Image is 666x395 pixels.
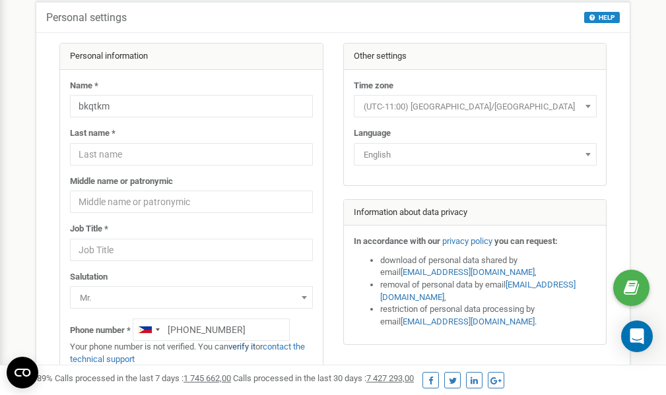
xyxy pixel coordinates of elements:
[70,324,131,337] label: Phone number *
[354,95,597,117] span: (UTC-11:00) Pacific/Midway
[228,342,255,351] a: verify it
[70,271,108,284] label: Salutation
[401,267,535,277] a: [EMAIL_ADDRESS][DOMAIN_NAME]
[46,12,127,24] h5: Personal settings
[70,223,108,235] label: Job Title *
[401,317,535,326] a: [EMAIL_ADDRESS][DOMAIN_NAME]
[70,239,313,261] input: Job Title
[621,320,653,352] div: Open Intercom Messenger
[70,175,173,188] label: Middle name or patronymic
[70,95,313,117] input: Name
[442,236,492,246] a: privacy policy
[75,289,308,307] span: Mr.
[380,255,597,279] li: download of personal data shared by email ,
[358,98,592,116] span: (UTC-11:00) Pacific/Midway
[70,341,313,365] p: Your phone number is not verified. You can or
[70,127,116,140] label: Last name *
[70,143,313,166] input: Last name
[60,44,323,70] div: Personal information
[70,342,305,364] a: contact the technical support
[344,44,607,70] div: Other settings
[70,191,313,213] input: Middle name or patronymic
[584,12,620,23] button: HELP
[233,373,414,383] span: Calls processed in the last 30 days :
[380,303,597,328] li: restriction of personal data processing by email .
[344,200,607,226] div: Information about data privacy
[55,373,231,383] span: Calls processed in the last 7 days :
[133,319,164,340] div: Telephone country code
[354,80,393,92] label: Time zone
[7,357,38,388] button: Open CMP widget
[380,280,576,302] a: [EMAIL_ADDRESS][DOMAIN_NAME]
[366,373,414,383] u: 7 427 293,00
[494,236,558,246] strong: you can request:
[133,319,290,341] input: +1-800-555-55-55
[70,286,313,309] span: Mr.
[354,236,440,246] strong: In accordance with our
[354,143,597,166] span: English
[183,373,231,383] u: 1 745 662,00
[354,127,391,140] label: Language
[358,146,592,164] span: English
[70,80,98,92] label: Name *
[380,279,597,303] li: removal of personal data by email ,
